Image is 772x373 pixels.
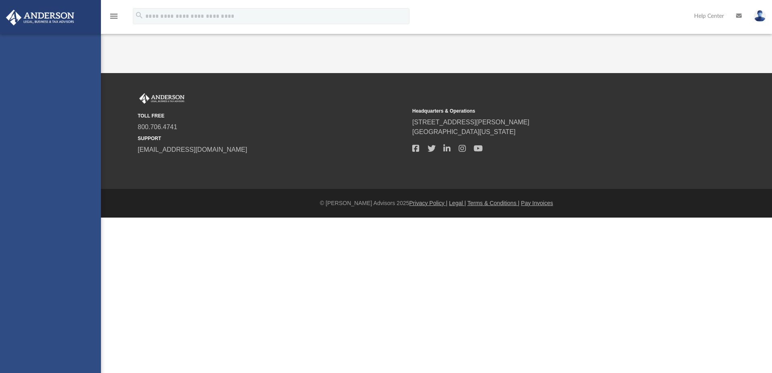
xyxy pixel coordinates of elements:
a: [GEOGRAPHIC_DATA][US_STATE] [412,128,516,135]
a: menu [109,15,119,21]
a: 800.706.4741 [138,124,177,130]
i: search [135,11,144,20]
img: Anderson Advisors Platinum Portal [4,10,77,25]
i: menu [109,11,119,21]
small: TOLL FREE [138,112,407,119]
small: SUPPORT [138,135,407,142]
a: Terms & Conditions | [468,200,520,206]
a: [STREET_ADDRESS][PERSON_NAME] [412,119,529,126]
a: Legal | [449,200,466,206]
a: Privacy Policy | [409,200,448,206]
img: User Pic [754,10,766,22]
a: Pay Invoices [521,200,553,206]
small: Headquarters & Operations [412,107,681,115]
a: [EMAIL_ADDRESS][DOMAIN_NAME] [138,146,247,153]
img: Anderson Advisors Platinum Portal [138,93,186,104]
div: © [PERSON_NAME] Advisors 2025 [101,199,772,207]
